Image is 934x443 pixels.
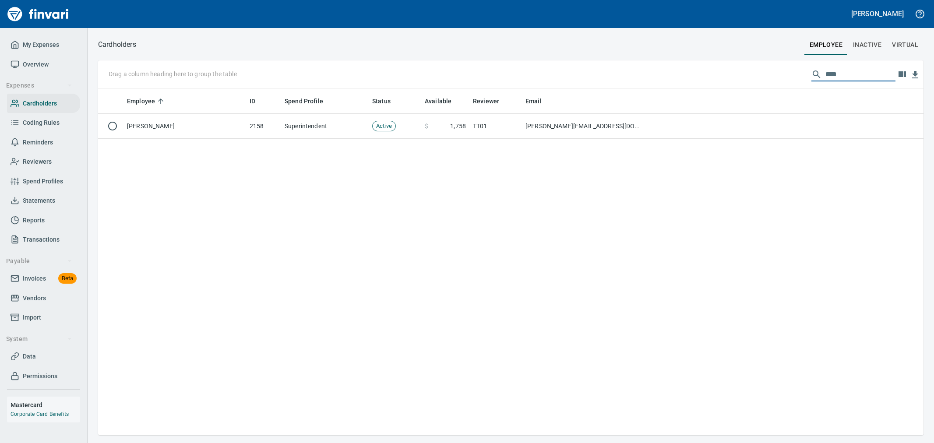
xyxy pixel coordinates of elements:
[98,39,136,50] nav: breadcrumb
[909,68,922,81] button: Download table
[281,114,369,139] td: Superintendent
[853,39,881,50] span: Inactive
[425,96,463,106] span: Available
[373,122,395,130] span: Active
[127,96,155,106] span: Employee
[522,114,645,139] td: [PERSON_NAME][EMAIL_ADDRESS][DOMAIN_NAME]
[849,7,906,21] button: [PERSON_NAME]
[425,96,451,106] span: Available
[285,96,335,106] span: Spend Profile
[7,113,80,133] a: Coding Rules
[7,230,80,250] a: Transactions
[3,77,76,94] button: Expenses
[23,293,46,304] span: Vendors
[123,114,246,139] td: [PERSON_NAME]
[23,137,53,148] span: Reminders
[23,273,46,284] span: Invoices
[246,114,281,139] td: 2158
[6,256,72,267] span: Payable
[5,4,71,25] img: Finvari
[7,35,80,55] a: My Expenses
[23,117,60,128] span: Coding Rules
[6,334,72,345] span: System
[372,96,402,106] span: Status
[7,55,80,74] a: Overview
[7,94,80,113] a: Cardholders
[6,80,72,91] span: Expenses
[127,96,166,106] span: Employee
[7,269,80,288] a: InvoicesBeta
[11,411,69,417] a: Corporate Card Benefits
[3,331,76,347] button: System
[250,96,255,106] span: ID
[11,400,80,410] h6: Mastercard
[7,133,80,152] a: Reminders
[23,351,36,362] span: Data
[23,98,57,109] span: Cardholders
[250,96,267,106] span: ID
[469,114,522,139] td: TT01
[23,156,52,167] span: Reviewers
[810,39,842,50] span: employee
[109,70,237,78] p: Drag a column heading here to group the table
[285,96,323,106] span: Spend Profile
[3,253,76,269] button: Payable
[473,96,511,106] span: Reviewer
[525,96,553,106] span: Email
[98,39,136,50] p: Cardholders
[425,122,428,130] span: $
[23,312,41,323] span: Import
[372,96,391,106] span: Status
[7,366,80,386] a: Permissions
[58,274,77,284] span: Beta
[23,39,59,50] span: My Expenses
[23,234,60,245] span: Transactions
[7,191,80,211] a: Statements
[450,122,466,130] span: 1,758
[7,288,80,308] a: Vendors
[7,152,80,172] a: Reviewers
[7,308,80,327] a: Import
[525,96,542,106] span: Email
[7,211,80,230] a: Reports
[473,96,499,106] span: Reviewer
[23,176,63,187] span: Spend Profiles
[23,195,55,206] span: Statements
[851,9,904,18] h5: [PERSON_NAME]
[23,215,45,226] span: Reports
[23,59,49,70] span: Overview
[7,347,80,366] a: Data
[895,68,909,81] button: Choose columns to display
[7,172,80,191] a: Spend Profiles
[23,371,57,382] span: Permissions
[892,39,918,50] span: virtual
